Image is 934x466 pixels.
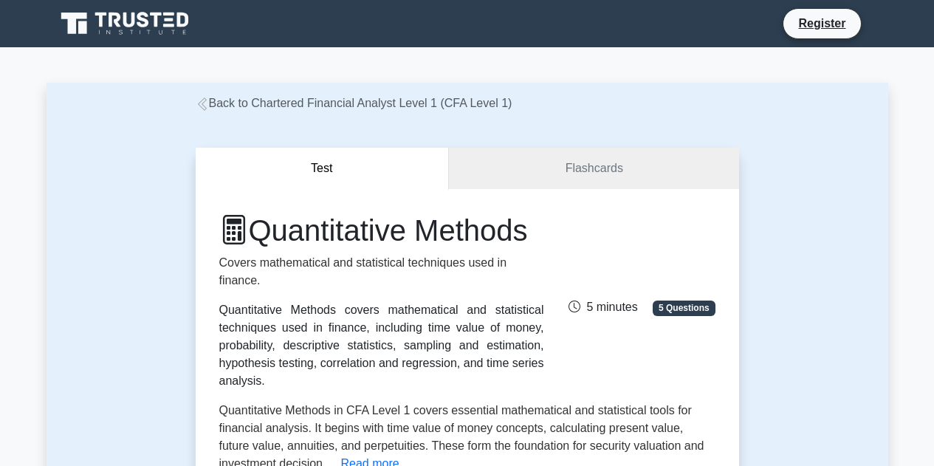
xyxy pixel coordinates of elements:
[196,97,512,109] a: Back to Chartered Financial Analyst Level 1 (CFA Level 1)
[789,14,854,32] a: Register
[653,301,715,315] span: 5 Questions
[449,148,738,190] a: Flashcards
[569,301,637,313] span: 5 minutes
[196,148,450,190] button: Test
[219,213,544,248] h1: Quantitative Methods
[219,301,544,390] div: Quantitative Methods covers mathematical and statistical techniques used in finance, including ti...
[219,254,544,289] p: Covers mathematical and statistical techniques used in finance.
